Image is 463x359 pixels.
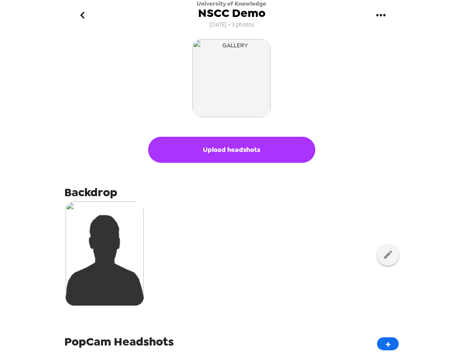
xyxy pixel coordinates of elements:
[66,201,144,306] img: silhouette
[64,334,174,349] span: PopCam Headshots
[64,184,117,200] span: Backdrop
[377,337,399,350] button: +
[68,1,96,30] button: go back
[209,19,254,31] span: [DATE] • 3 photos
[192,39,271,117] img: gallery
[148,137,315,163] button: Upload headshots
[367,1,395,30] button: gallery menu
[198,7,265,19] span: NSCC Demo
